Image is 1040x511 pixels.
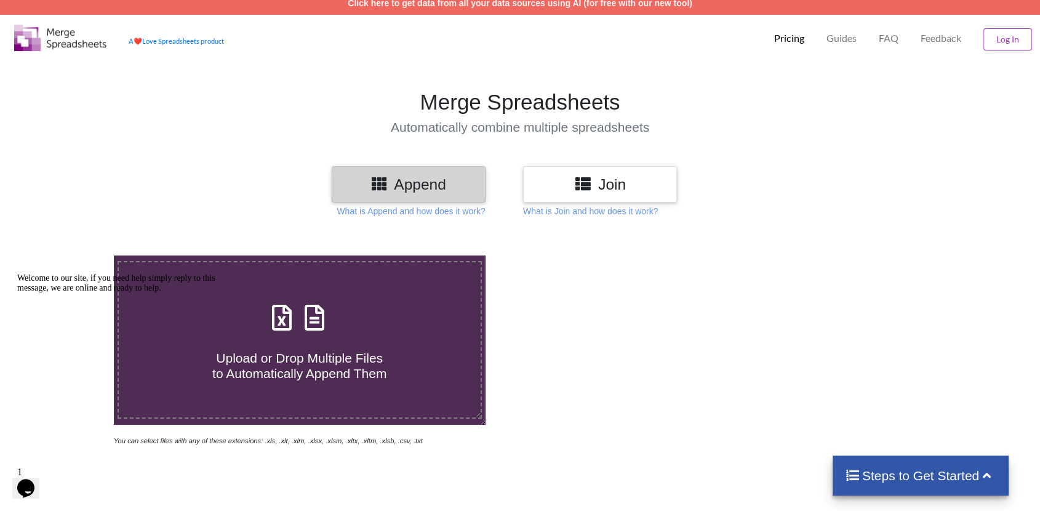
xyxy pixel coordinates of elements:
[983,28,1032,50] button: Log In
[12,268,234,456] iframe: chat widget
[134,37,142,45] span: heart
[523,205,658,217] p: What is Join and how does it work?
[921,33,961,43] span: Feedback
[532,175,668,193] h3: Join
[826,32,857,45] p: Guides
[12,462,52,499] iframe: chat widget
[5,5,203,24] span: Welcome to our site, if you need help simply reply to this message, we are online and ready to help.
[114,437,423,445] i: You can select files with any of these extensions: .xls, .xlt, .xlm, .xlsx, .xlsm, .xltx, .xltm, ...
[774,32,804,45] p: Pricing
[14,25,106,51] img: Logo.png
[341,175,476,193] h3: Append
[337,205,485,217] p: What is Append and how does it work?
[845,468,997,483] h4: Steps to Get Started
[129,37,224,45] a: AheartLove Spreadsheets product
[212,351,386,380] span: Upload or Drop Multiple Files to Automatically Append Them
[5,5,226,25] div: Welcome to our site, if you need help simply reply to this message, we are online and ready to help.
[879,32,898,45] p: FAQ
